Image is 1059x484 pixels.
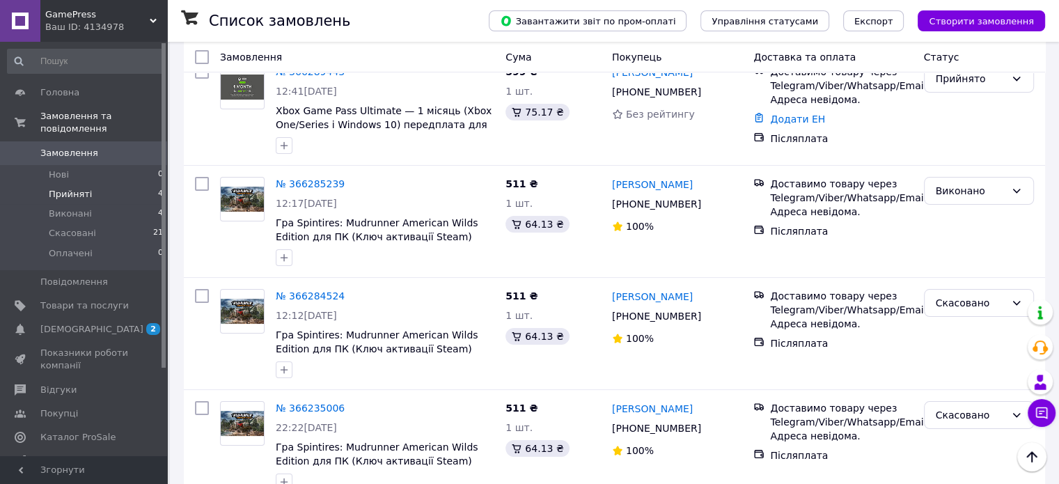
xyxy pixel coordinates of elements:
div: Адреса невідома. [770,93,912,107]
span: 511 ₴ [505,290,538,302]
div: Виконано [936,183,1005,198]
a: № 366285239 [276,178,345,189]
span: 1 шт. [505,86,533,97]
img: Фото товару [221,411,264,435]
span: 4 [158,208,163,220]
span: Покупець [612,52,661,63]
span: Управління статусами [712,16,818,26]
span: Головна [40,86,79,99]
span: 2 [146,323,160,335]
a: [PERSON_NAME] [612,290,693,304]
a: Фото товару [220,177,265,221]
div: [PHONE_NUMBER] [609,419,704,438]
span: Замовлення [220,52,282,63]
span: Скасовані [49,227,96,240]
span: Показники роботи компанії [40,347,129,372]
span: 511 ₴ [505,403,538,414]
h1: Список замовлень [209,13,350,29]
div: Післяплата [770,224,912,238]
div: [PHONE_NUMBER] [609,82,704,102]
span: 0 [158,247,163,260]
img: Фото товару [221,187,264,211]
a: № 366235006 [276,403,345,414]
span: Замовлення [40,147,98,159]
button: Наверх [1017,442,1046,471]
button: Чат з покупцем [1028,399,1056,427]
div: 75.17 ₴ [505,104,569,120]
span: Замовлення та повідомлення [40,110,167,135]
div: Адреса невідома. [770,205,912,219]
a: [PERSON_NAME] [612,402,693,416]
span: 100% [626,333,654,344]
span: 12:17[DATE] [276,198,337,209]
a: Гра Spintires: Mudrunner American Wilds Edition для ПК (Ключ активації Steam) [276,442,478,467]
div: Післяплата [770,336,912,350]
a: Гра Spintires: Mudrunner American Wilds Edition для ПК (Ключ активації Steam) [276,217,478,242]
span: Аналітика [40,455,88,467]
span: Нові [49,169,69,181]
button: Завантажити звіт по пром-оплаті [489,10,687,31]
div: Скасовано [936,295,1005,311]
span: 4 [158,188,163,201]
a: Створити замовлення [904,15,1045,26]
div: 64.13 ₴ [505,440,569,457]
div: Доставимо товару через Telegram/Viber/Whatsapp/Email [770,289,912,317]
button: Управління статусами [700,10,829,31]
span: Завантажити звіт по пром-оплаті [500,15,675,27]
input: Пошук [7,49,164,74]
span: Експорт [854,16,893,26]
span: 22:22[DATE] [276,422,337,433]
span: Каталог ProSale [40,431,116,444]
div: Післяплата [770,132,912,146]
div: Післяплата [770,448,912,462]
span: Оплачені [49,247,93,260]
a: Додати ЕН [770,114,825,125]
div: 64.13 ₴ [505,328,569,345]
button: Створити замовлення [918,10,1045,31]
span: Створити замовлення [929,16,1034,26]
img: Фото товару [221,75,264,99]
div: Адреса невідома. [770,429,912,443]
button: Експорт [843,10,904,31]
span: Cума [505,52,531,63]
div: Прийнято [936,71,1005,86]
a: № 366284524 [276,290,345,302]
span: Доставка та оплата [753,52,856,63]
span: [DEMOGRAPHIC_DATA] [40,323,143,336]
span: Без рейтингу [626,109,695,120]
a: Фото товару [220,65,265,109]
span: Відгуки [40,384,77,396]
span: 0 [158,169,163,181]
a: Фото товару [220,289,265,334]
a: Фото товару [220,401,265,446]
div: Адреса невідома. [770,317,912,331]
span: Прийняті [49,188,92,201]
span: Товари та послуги [40,299,129,312]
span: 1 шт. [505,198,533,209]
div: Скасовано [936,407,1005,423]
span: 12:12[DATE] [276,310,337,321]
span: 1 шт. [505,310,533,321]
div: [PHONE_NUMBER] [609,306,704,326]
span: 100% [626,221,654,232]
div: [PHONE_NUMBER] [609,194,704,214]
a: [PERSON_NAME] [612,178,693,192]
span: Покупці [40,407,78,420]
img: Фото товару [221,299,264,323]
a: [PERSON_NAME] [612,65,693,79]
span: Статус [924,52,959,63]
a: Xbox Game Pass Ultimate — 1 місяць (Xbox One/Series і Windows 10) передплата для всіх регіонів і ... [276,105,492,144]
a: Гра Spintires: Mudrunner American Wilds Edition для ПК (Ключ активації Steam) [276,329,478,354]
span: 511 ₴ [505,178,538,189]
span: Виконані [49,208,92,220]
div: Доставимо товару через Telegram/Viber/Whatsapp/Email [770,401,912,429]
div: Доставимо товару через Telegram/Viber/Whatsapp/Email [770,65,912,93]
div: Доставимо товару через Telegram/Viber/Whatsapp/Email [770,177,912,205]
span: Повідомлення [40,276,108,288]
span: 100% [626,445,654,456]
span: 21 [153,227,163,240]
